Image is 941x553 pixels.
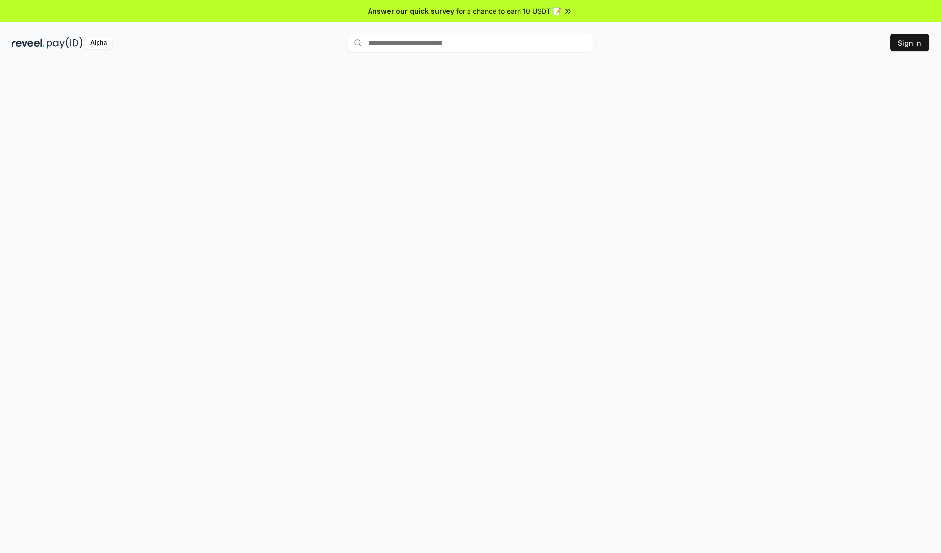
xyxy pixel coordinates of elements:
span: Answer our quick survey [368,6,454,16]
span: for a chance to earn 10 USDT 📝 [456,6,561,16]
div: Alpha [85,37,112,49]
img: pay_id [47,37,83,49]
img: reveel_dark [12,37,45,49]
button: Sign In [890,34,929,51]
